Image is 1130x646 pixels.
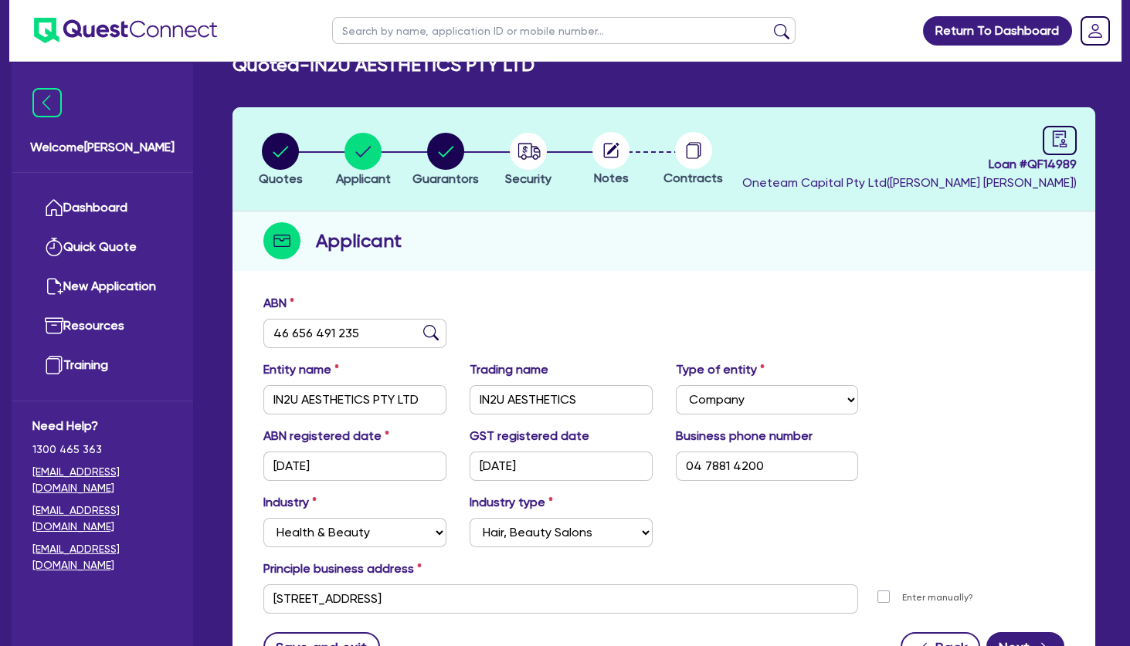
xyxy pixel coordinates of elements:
[32,267,172,306] a: New Application
[742,155,1077,174] span: Loan # QF14989
[594,171,629,185] span: Notes
[45,238,63,256] img: quick-quote
[30,138,175,157] span: Welcome [PERSON_NAME]
[470,493,553,512] label: Industry type
[34,18,217,43] img: quest-connect-logo-blue
[412,171,479,186] span: Guarantors
[470,427,589,445] label: GST registered date
[676,360,765,379] label: Type of entity
[263,452,446,481] input: DD / MM / YYYY
[423,325,439,340] img: abn-lookup icon
[45,356,63,374] img: training
[32,541,172,573] a: [EMAIL_ADDRESS][DOMAIN_NAME]
[263,560,422,578] label: Principle business address
[316,227,402,255] h2: Applicant
[32,306,172,346] a: Resources
[32,88,62,117] img: icon-menu-close
[32,502,172,535] a: [EMAIL_ADDRESS][DOMAIN_NAME]
[259,171,303,186] span: Quotes
[263,427,389,445] label: ABN registered date
[470,360,548,379] label: Trading name
[742,175,1077,190] span: Oneteam Capital Pty Ltd ( [PERSON_NAME] [PERSON_NAME] )
[32,417,172,435] span: Need Help?
[1075,11,1115,51] a: Dropdown toggle
[32,228,172,267] a: Quick Quote
[505,171,551,186] span: Security
[32,441,172,458] span: 1300 465 363
[336,171,391,186] span: Applicant
[923,16,1072,46] a: Return To Dashboard
[663,171,723,185] span: Contracts
[263,493,317,512] label: Industry
[258,132,304,189] button: Quotes
[1043,126,1077,155] a: audit
[470,452,653,481] input: DD / MM / YYYY
[263,222,300,259] img: step-icon
[232,54,534,76] h2: Quoted - IN2U AESTHETICS PTY LTD
[335,132,392,189] button: Applicant
[263,294,294,313] label: ABN
[45,316,63,335] img: resources
[32,188,172,228] a: Dashboard
[676,427,813,445] label: Business phone number
[332,17,796,44] input: Search by name, application ID or mobile number...
[412,132,480,189] button: Guarantors
[504,132,552,189] button: Security
[902,590,973,605] label: Enter manually?
[263,360,339,379] label: Entity name
[45,277,63,296] img: new-application
[32,346,172,385] a: Training
[32,464,172,496] a: [EMAIL_ADDRESS][DOMAIN_NAME]
[1051,130,1068,147] span: audit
